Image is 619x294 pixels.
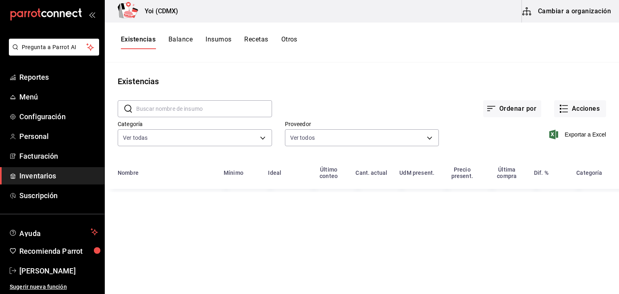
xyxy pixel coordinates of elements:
span: Ayuda [19,227,87,237]
div: navigation tabs [121,35,297,49]
button: Balance [168,35,193,49]
span: Ver todos [290,134,315,142]
span: Suscripción [19,190,98,201]
span: Facturación [19,151,98,161]
h3: Yoi (CDMX) [138,6,178,16]
button: Exportar a Excel [551,130,606,139]
label: Proveedor [285,121,439,127]
div: Ideal [268,170,281,176]
span: Configuración [19,111,98,122]
div: Dif. % [534,170,548,176]
button: Pregunta a Parrot AI [9,39,99,56]
div: Categoría [576,170,602,176]
div: UdM present. [399,170,434,176]
span: Pregunta a Parrot AI [22,43,87,52]
input: Buscar nombre de insumo [136,101,272,117]
button: Acciones [554,100,606,117]
span: Inventarios [19,170,98,181]
div: Cant. actual [355,170,387,176]
button: Existencias [121,35,156,49]
span: Reportes [19,72,98,83]
button: open_drawer_menu [89,11,95,18]
span: Personal [19,131,98,142]
span: Sugerir nueva función [10,283,98,291]
button: Ordenar por [483,100,541,117]
button: Otros [281,35,297,49]
div: Mínimo [224,170,243,176]
div: Precio present. [445,166,480,179]
a: Pregunta a Parrot AI [6,49,99,57]
span: Recomienda Parrot [19,246,98,257]
span: Menú [19,91,98,102]
button: Insumos [206,35,231,49]
div: Último conteo [312,166,346,179]
span: Ver todas [123,134,147,142]
span: [PERSON_NAME] [19,265,98,276]
button: Recetas [244,35,268,49]
div: Última compra [490,166,525,179]
div: Existencias [118,75,159,87]
label: Categoría [118,121,272,127]
div: Nombre [118,170,139,176]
